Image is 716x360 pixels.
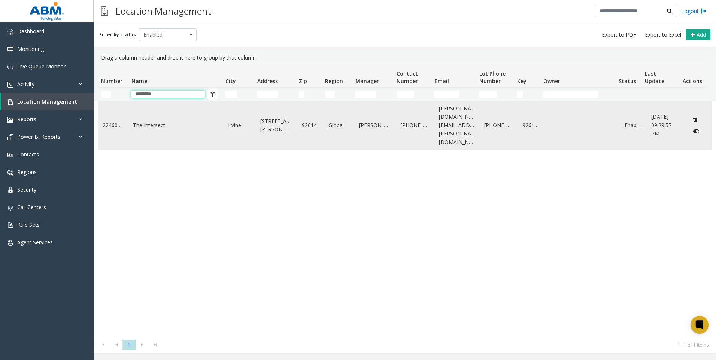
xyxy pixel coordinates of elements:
span: Enabled [139,29,185,41]
label: Filter by status [99,31,136,38]
td: Lot Phone Number Filter [476,88,514,101]
span: Regions [17,168,37,176]
a: [PHONE_NUMBER] [401,121,430,129]
img: 'icon' [7,46,13,52]
input: Key Filter [517,91,523,98]
img: 'icon' [7,205,13,211]
span: Contact Number [397,70,418,85]
img: logout [701,7,707,15]
img: 'icon' [7,152,13,158]
td: City Filter [222,88,254,101]
button: Export to PDF [599,30,639,40]
a: [PERSON_NAME][DOMAIN_NAME][EMAIL_ADDRESS][PERSON_NAME][DOMAIN_NAME] [439,104,476,146]
h3: Location Management [112,2,215,20]
span: Activity [17,80,34,88]
button: Disable [689,125,703,137]
th: Status [616,65,642,88]
a: 926140 [522,121,540,129]
input: Lot Phone Number Filter [479,91,497,98]
span: Key [517,77,527,85]
div: Drag a column header and drop it here to group by that column [98,51,712,65]
span: Email [434,77,449,85]
span: Export to PDF [602,31,636,39]
span: Lot Phone Number [479,70,506,85]
span: Monitoring [17,45,44,52]
button: Clear [207,89,218,100]
input: Contact Number Filter [397,91,414,98]
a: 22460005 [103,121,124,129]
input: Owner Filter [543,91,598,98]
a: Global [328,121,350,129]
td: Contact Number Filter [394,88,431,101]
span: Number [101,77,122,85]
span: Zip [299,77,307,85]
img: 'icon' [7,64,13,70]
span: Contacts [17,151,39,158]
th: Actions [680,65,706,88]
input: Address Filter [257,91,278,98]
a: [STREET_ADDRESS][PERSON_NAME] [260,117,293,134]
img: 'icon' [7,134,13,140]
span: Security [17,186,36,193]
span: Reports [17,116,36,123]
a: Enabled [625,121,642,129]
td: Status Filter [616,88,642,101]
input: Number Filter [101,91,111,98]
button: Delete [689,114,701,126]
input: Email Filter [434,91,459,98]
img: 'icon' [7,240,13,246]
input: City Filter [225,91,237,98]
img: pageIcon [101,2,108,20]
td: Address Filter [254,88,296,101]
td: Actions Filter [680,88,706,101]
button: Export to Excel [642,30,684,40]
a: The Intersect [133,121,219,129]
input: Zip Filter [299,91,305,98]
span: Add [697,31,706,38]
span: Export to Excel [645,31,681,39]
div: Data table [94,65,716,336]
img: 'icon' [7,29,13,35]
span: Dashboard [17,28,44,35]
span: Last Update [645,70,664,85]
button: Add [686,29,710,41]
span: Power BI Reports [17,133,60,140]
input: Region Filter [325,91,335,98]
a: Irvine [228,121,251,129]
img: 'icon' [7,187,13,193]
img: 'icon' [7,117,13,123]
span: Agent Services [17,239,53,246]
img: 'icon' [7,222,13,228]
a: Location Management [1,93,94,110]
span: Call Centers [17,204,46,211]
span: Location Management [17,98,77,105]
img: 'icon' [7,170,13,176]
a: [PHONE_NUMBER] [484,121,513,129]
td: Number Filter [98,88,128,101]
td: Email Filter [431,88,476,101]
span: Name [131,77,147,85]
td: Name Filter [128,88,222,101]
span: Manager [355,77,379,85]
span: Live Queue Monitor [17,63,66,70]
input: Manager Filter [355,91,376,98]
td: Key Filter [514,88,540,101]
img: 'icon' [7,99,13,105]
kendo-pager-info: 1 - 1 of 1 items [166,342,709,348]
span: City [225,77,236,85]
td: Owner Filter [540,88,616,101]
span: Owner [543,77,560,85]
span: Page 1 [122,340,136,350]
a: [PERSON_NAME] [359,121,392,129]
a: [DATE] 09:29:57 PM [651,113,680,138]
td: Last Update Filter [642,88,679,101]
a: 92614 [302,121,319,129]
span: Address [257,77,278,85]
input: Name Filter [131,91,205,98]
td: Zip Filter [296,88,322,101]
a: Logout [681,7,707,15]
img: 'icon' [7,82,13,88]
span: [DATE] 09:29:57 PM [651,113,671,137]
span: Region [325,77,343,85]
span: Rule Sets [17,221,40,228]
